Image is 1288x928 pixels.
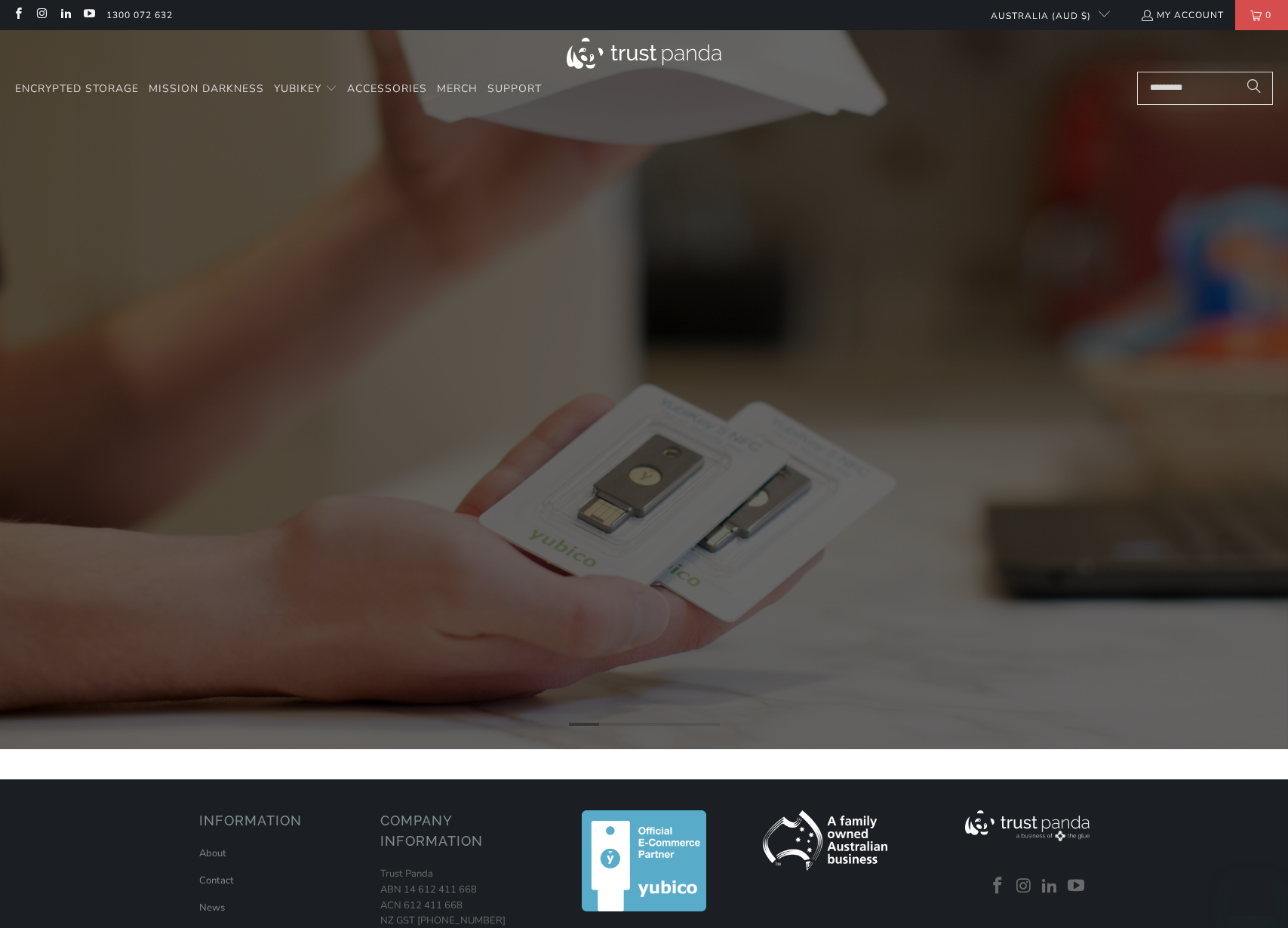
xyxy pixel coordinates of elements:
[199,874,234,887] a: Contact
[569,723,599,726] li: Page dot 1
[1140,7,1224,23] a: My Account
[987,877,1010,896] a: Trust Panda Australia on Facebook
[1137,72,1273,105] input: Search...
[15,72,542,107] nav: Translation missing: en.navigation.header.main_nav
[487,81,542,96] span: Support
[690,723,720,726] li: Page dot 5
[437,72,478,107] a: Merch
[659,723,690,726] li: Page dot 4
[15,72,139,107] a: Encrypted Storage
[1235,72,1273,105] button: Search
[347,81,427,96] span: Accessories
[199,847,226,860] a: About
[149,72,264,107] a: Mission Darkness
[1013,877,1035,896] a: Trust Panda Australia on Instagram
[15,81,139,96] span: Encrypted Storage
[106,7,173,23] a: 1300 072 632
[1039,877,1062,896] a: Trust Panda Australia on LinkedIn
[11,9,24,21] a: Trust Panda Australia on Facebook
[567,38,721,69] img: Trust Panda Australia
[59,9,72,21] a: Trust Panda Australia on LinkedIn
[599,723,629,726] li: Page dot 2
[149,81,264,96] span: Mission Darkness
[437,81,478,96] span: Merch
[82,9,95,21] a: Trust Panda Australia on YouTube
[1065,877,1088,896] a: Trust Panda Australia on YouTube
[347,72,427,107] a: Accessories
[274,81,321,96] span: YubiKey
[199,901,225,914] a: News
[274,72,337,107] summary: YubiKey
[629,723,659,726] li: Page dot 3
[487,72,542,107] a: Support
[1228,868,1276,916] iframe: Button to launch messaging window
[35,9,48,21] a: Trust Panda Australia on Instagram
